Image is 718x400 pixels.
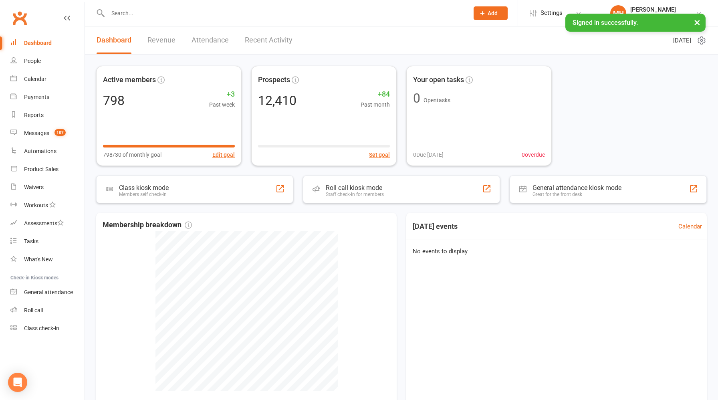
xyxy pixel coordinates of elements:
button: × [690,14,704,31]
div: Roll call [24,307,43,313]
div: 798 [103,94,125,107]
a: Dashboard [97,26,131,54]
div: Waivers [24,184,44,190]
button: Edit goal [212,150,235,159]
div: Class kiosk mode [119,184,169,192]
div: Roll call kiosk mode [326,184,384,192]
div: General attendance [24,289,73,295]
span: Settings [541,4,563,22]
div: ACA Network [630,13,676,20]
a: Class kiosk mode [10,319,85,337]
div: Calendar [24,76,46,82]
a: Waivers [10,178,85,196]
span: Active members [103,74,156,86]
span: Open tasks [424,97,450,103]
div: General attendance kiosk mode [532,184,621,192]
a: Automations [10,142,85,160]
div: People [24,58,41,64]
span: +3 [209,89,235,100]
span: Prospects [258,74,290,86]
a: Dashboard [10,34,85,52]
div: What's New [24,256,53,263]
a: Recent Activity [245,26,292,54]
div: Tasks [24,238,38,244]
a: Product Sales [10,160,85,178]
a: General attendance kiosk mode [10,283,85,301]
div: Reports [24,112,44,118]
div: Dashboard [24,40,52,46]
h3: [DATE] events [406,219,464,234]
span: Past month [361,100,390,109]
a: Payments [10,88,85,106]
a: Messages 107 [10,124,85,142]
div: Members self check-in [119,192,169,197]
div: 12,410 [258,94,296,107]
a: Reports [10,106,85,124]
a: Workouts [10,196,85,214]
span: Signed in successfully. [573,19,638,26]
button: Add [474,6,508,20]
div: Product Sales [24,166,58,172]
a: Roll call [10,301,85,319]
div: Messages [24,130,49,136]
div: MH [610,5,626,21]
a: Calendar [678,222,702,231]
a: Calendar [10,70,85,88]
span: Add [488,10,498,16]
a: Clubworx [10,8,30,28]
span: Your open tasks [413,74,464,86]
span: 798/30 of monthly goal [103,150,161,159]
div: No events to display [403,240,710,263]
input: Search... [105,8,463,19]
div: 0 [413,92,420,105]
a: Revenue [147,26,175,54]
a: Attendance [192,26,229,54]
div: Automations [24,148,56,154]
a: Tasks [10,232,85,251]
span: 0 Due [DATE] [413,150,444,159]
span: Membership breakdown [103,219,192,231]
div: [PERSON_NAME] [630,6,676,13]
button: Set goal [369,150,390,159]
a: People [10,52,85,70]
span: [DATE] [673,36,691,45]
div: Workouts [24,202,48,208]
div: Payments [24,94,49,100]
a: Assessments [10,214,85,232]
a: What's New [10,251,85,269]
div: Assessments [24,220,64,226]
div: Class check-in [24,325,59,331]
span: 107 [54,129,66,136]
span: Past week [209,100,235,109]
div: Staff check-in for members [326,192,384,197]
div: Open Intercom Messenger [8,373,27,392]
div: Great for the front desk [532,192,621,197]
span: 0 overdue [522,150,545,159]
span: +84 [361,89,390,100]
